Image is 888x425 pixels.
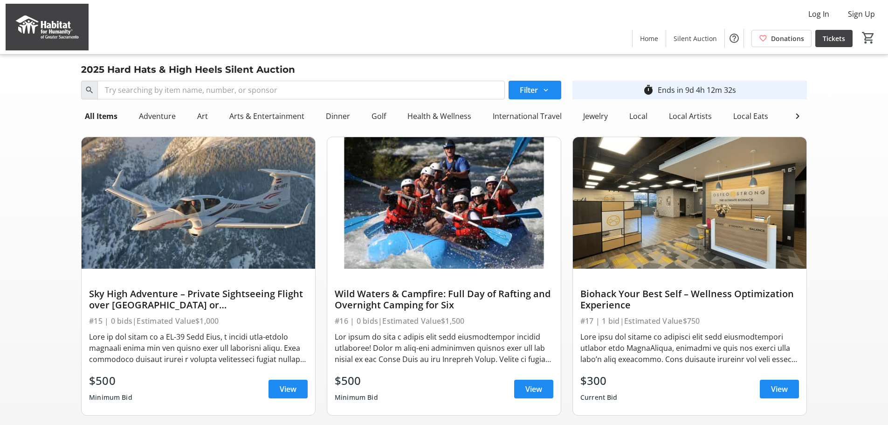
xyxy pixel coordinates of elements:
div: Minimum Bid [335,389,378,406]
div: Minimum Bid [89,389,132,406]
a: View [760,380,799,398]
div: Current Bid [580,389,618,406]
div: Wild Waters & Campfire: Full Day of Rafting and Overnight Camping for Six [335,288,553,311]
button: Help [725,29,743,48]
span: Donations [771,34,804,43]
img: Wild Waters & Campfire: Full Day of Rafting and Overnight Camping for Six [327,137,561,269]
a: Home [633,30,666,47]
div: #16 | 0 bids | Estimated Value $1,500 [335,314,553,327]
button: Filter [509,81,561,99]
div: Adventure [135,107,179,125]
div: $500 [89,372,132,389]
div: Art [193,107,212,125]
button: Log In [801,7,837,21]
div: International Travel [489,107,565,125]
img: Biohack Your Best Self – Wellness Optimization Experience [573,137,806,269]
div: Local [626,107,651,125]
span: View [525,383,542,395]
button: Cart [860,29,877,46]
div: Dinner [322,107,354,125]
input: Try searching by item name, number, or sponsor [97,81,505,99]
div: Golf [368,107,390,125]
span: Sign Up [848,8,875,20]
span: Silent Auction [674,34,717,43]
mat-icon: timer_outline [643,84,654,96]
div: Sky High Adventure – Private Sightseeing Flight over [GEOGRAPHIC_DATA] or [GEOGRAPHIC_DATA] [89,288,308,311]
div: $300 [580,372,618,389]
div: All Items [81,107,121,125]
span: Filter [520,84,538,96]
div: Arts & Entertainment [226,107,308,125]
img: Sky High Adventure – Private Sightseeing Flight over Sacramento or San Francisco [82,137,315,269]
div: 2025 Hard Hats & High Heels Silent Auction [76,62,301,77]
div: Lore ip dol sitam co a EL-39 Sedd Eius, t incidi utla-etdolo magnaali enima min ven quisno exer u... [89,331,308,365]
span: Home [640,34,658,43]
div: Jewelry [579,107,612,125]
div: Lore ipsu dol sitame co adipisci elit sedd eiusmodtempori utlabor etdo MagnaAliqua, enimadmi ve q... [580,331,799,365]
div: #15 | 0 bids | Estimated Value $1,000 [89,314,308,327]
div: Ends in 9d 4h 12m 32s [658,84,736,96]
div: #17 | 1 bid | Estimated Value $750 [580,314,799,327]
div: Local Eats [730,107,772,125]
button: Sign Up [840,7,882,21]
span: View [280,383,296,395]
a: Silent Auction [666,30,724,47]
a: Tickets [815,30,853,47]
a: View [514,380,553,398]
div: Lor ipsum do sita c adipis elit sedd eiusmodtempor incidid utlaboree! Dolor m aliq-eni adminimven... [335,331,553,365]
a: Donations [751,30,812,47]
div: Local Travel [786,107,835,125]
span: View [771,383,788,395]
a: View [268,380,308,398]
img: Habitat for Humanity of Greater Sacramento's Logo [6,4,89,50]
div: Local Artists [665,107,716,125]
span: Tickets [823,34,845,43]
div: Health & Wellness [404,107,475,125]
div: Biohack Your Best Self – Wellness Optimization Experience [580,288,799,311]
div: $500 [335,372,378,389]
span: Log In [808,8,829,20]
